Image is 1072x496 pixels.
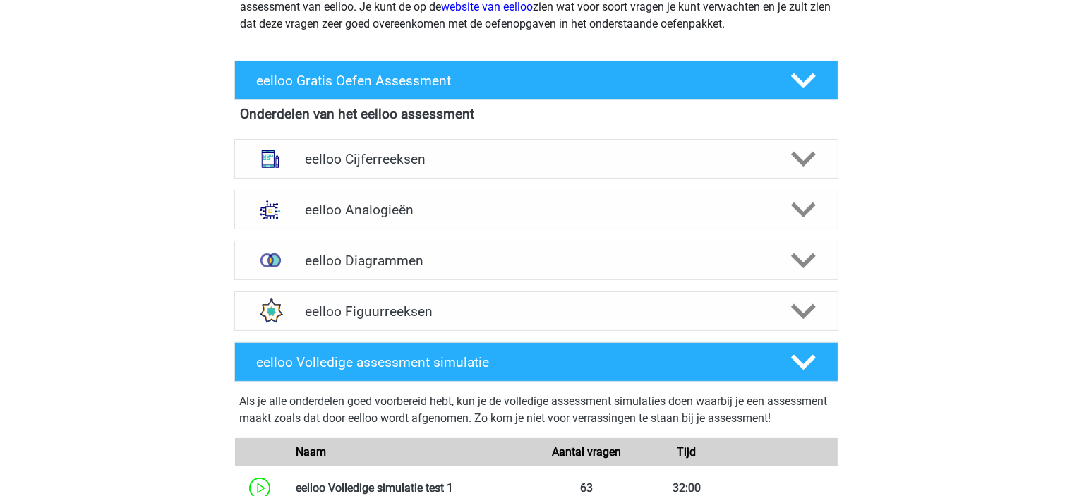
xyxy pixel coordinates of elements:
div: Naam [285,444,536,461]
h4: eelloo Gratis Oefen Assessment [257,73,768,89]
h4: eelloo Diagrammen [305,253,767,269]
img: figuurreeksen [252,293,289,329]
div: Als je alle onderdelen goed voorbereid hebt, kun je de volledige assessment simulaties doen waarb... [240,393,833,433]
a: eelloo Volledige assessment simulatie [229,342,844,382]
h4: eelloo Figuurreeksen [305,303,767,320]
a: figuurreeksen eelloo Figuurreeksen [229,291,844,331]
a: venn diagrammen eelloo Diagrammen [229,241,844,280]
div: Tijd [637,444,737,461]
a: cijferreeksen eelloo Cijferreeksen [229,139,844,179]
h4: eelloo Cijferreeksen [305,151,767,167]
a: eelloo Gratis Oefen Assessment [229,61,844,100]
img: cijferreeksen [252,140,289,177]
img: analogieen [252,191,289,228]
img: venn diagrammen [252,242,289,279]
h4: Onderdelen van het eelloo assessment [241,106,832,122]
h4: eelloo Volledige assessment simulatie [257,354,768,370]
a: analogieen eelloo Analogieën [229,190,844,229]
div: Aantal vragen [536,444,636,461]
h4: eelloo Analogieën [305,202,767,218]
